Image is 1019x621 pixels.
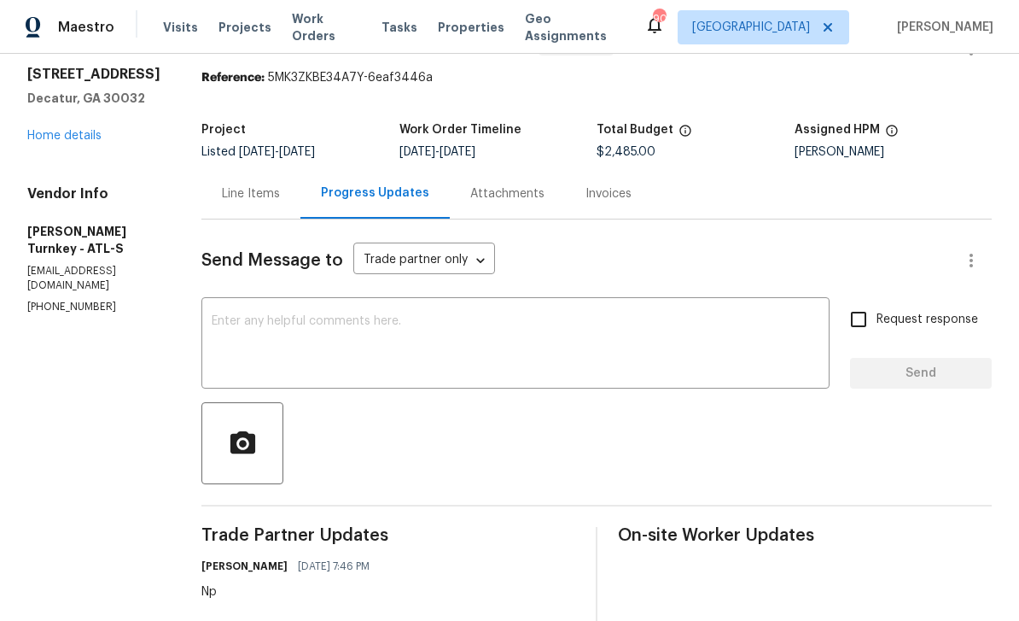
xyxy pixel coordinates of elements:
[298,558,370,575] span: [DATE] 7:46 PM
[618,527,992,544] span: On-site Worker Updates
[27,66,160,83] h2: [STREET_ADDRESS]
[525,10,624,44] span: Geo Assignments
[201,252,343,269] span: Send Message to
[201,124,246,136] h5: Project
[27,300,160,314] p: [PHONE_NUMBER]
[201,558,288,575] h6: [PERSON_NAME]
[201,72,265,84] b: Reference:
[438,19,504,36] span: Properties
[27,185,160,202] h4: Vendor Info
[597,146,655,158] span: $2,485.00
[381,21,417,33] span: Tasks
[279,146,315,158] span: [DATE]
[399,146,435,158] span: [DATE]
[201,146,315,158] span: Listed
[292,10,361,44] span: Work Orders
[201,527,575,544] span: Trade Partner Updates
[27,223,160,257] h5: [PERSON_NAME] Turnkey - ATL-S
[653,10,665,27] div: 90
[440,146,475,158] span: [DATE]
[218,19,271,36] span: Projects
[58,19,114,36] span: Maestro
[239,146,315,158] span: -
[399,146,475,158] span: -
[201,69,992,86] div: 5MK3ZKBE34A7Y-6eaf3446a
[321,185,429,202] div: Progress Updates
[876,311,978,329] span: Request response
[27,130,102,142] a: Home details
[353,247,495,275] div: Trade partner only
[222,185,280,202] div: Line Items
[27,90,160,107] h5: Decatur, GA 30032
[470,185,544,202] div: Attachments
[201,583,380,600] div: Np
[399,124,521,136] h5: Work Order Timeline
[885,124,899,146] span: The hpm assigned to this work order.
[597,124,673,136] h5: Total Budget
[239,146,275,158] span: [DATE]
[795,124,880,136] h5: Assigned HPM
[163,19,198,36] span: Visits
[585,185,632,202] div: Invoices
[890,19,993,36] span: [PERSON_NAME]
[692,19,810,36] span: [GEOGRAPHIC_DATA]
[678,124,692,146] span: The total cost of line items that have been proposed by Opendoor. This sum includes line items th...
[27,264,160,293] p: [EMAIL_ADDRESS][DOMAIN_NAME]
[795,146,993,158] div: [PERSON_NAME]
